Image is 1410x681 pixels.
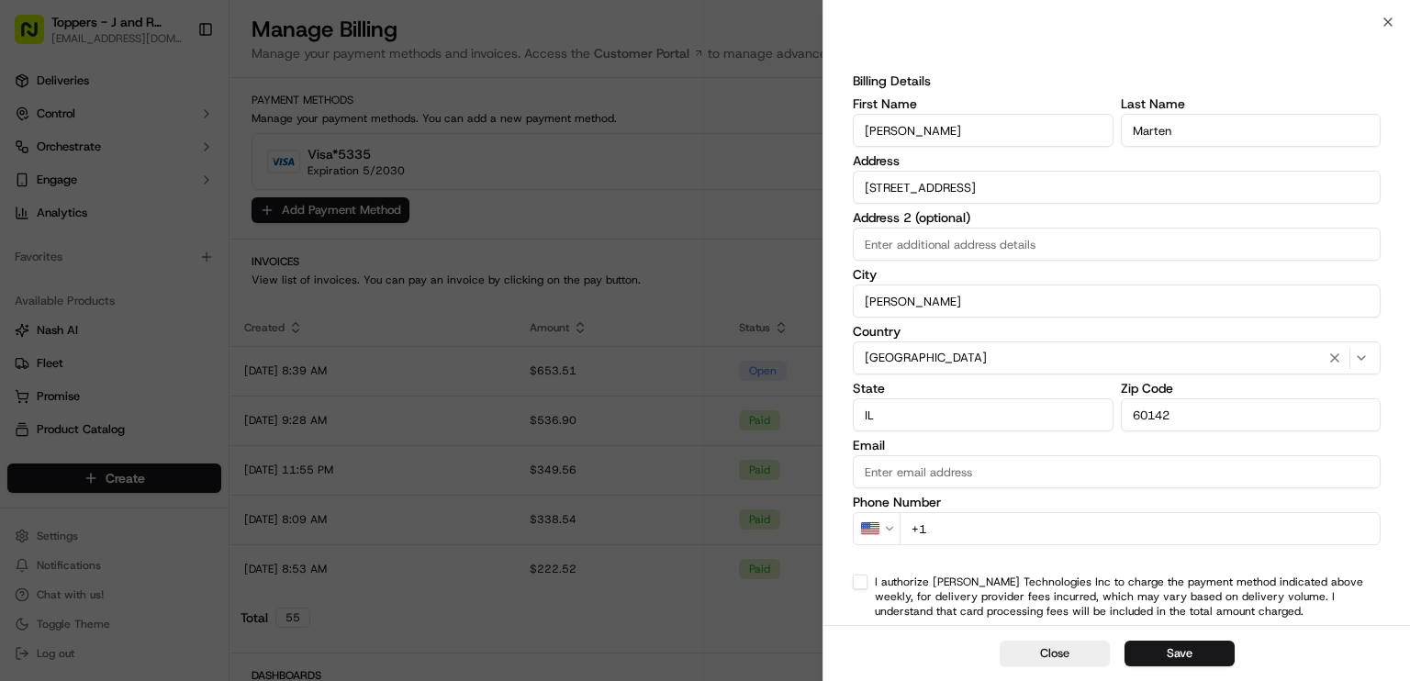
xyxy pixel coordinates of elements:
a: Powered byPylon [129,310,222,325]
input: Enter additional address details [853,228,1381,261]
input: Enter phone number [900,512,1381,545]
button: Save [1125,641,1235,666]
input: Enter first name [853,114,1113,147]
p: Welcome 👋 [18,73,334,103]
a: 📗Knowledge Base [11,259,148,292]
label: First Name [853,97,1113,110]
label: Address [853,154,1381,167]
label: State [853,382,1113,395]
input: Enter city [853,285,1381,318]
label: Phone Number [853,496,1381,508]
label: Email [853,439,1381,452]
span: [GEOGRAPHIC_DATA] [865,350,987,366]
label: Last Name [1121,97,1382,110]
button: Start new chat [312,181,334,203]
div: 📗 [18,268,33,283]
input: Got a question? Start typing here... [48,118,330,138]
img: Nash [18,18,55,55]
label: Country [853,325,1381,338]
label: City [853,268,1381,281]
button: Close [1000,641,1110,666]
input: Enter email address [853,455,1381,488]
div: Start new chat [62,175,301,194]
span: Pylon [183,311,222,325]
label: Billing Details [853,72,1381,90]
div: 💻 [155,268,170,283]
input: Enter state [853,398,1113,431]
input: Enter zip code [1121,398,1382,431]
span: Knowledge Base [37,266,140,285]
input: Enter last name [1121,114,1382,147]
label: Address 2 (optional) [853,211,1381,224]
span: API Documentation [173,266,295,285]
input: Enter address [853,171,1381,204]
label: I authorize [PERSON_NAME] Technologies Inc to charge the payment method indicated above weekly, f... [875,575,1381,619]
button: [GEOGRAPHIC_DATA] [853,341,1381,374]
label: Zip Code [1121,382,1382,395]
a: 💻API Documentation [148,259,302,292]
img: 1736555255976-a54dd68f-1ca7-489b-9aae-adbdc363a1c4 [18,175,51,208]
div: We're available if you need us! [62,194,232,208]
